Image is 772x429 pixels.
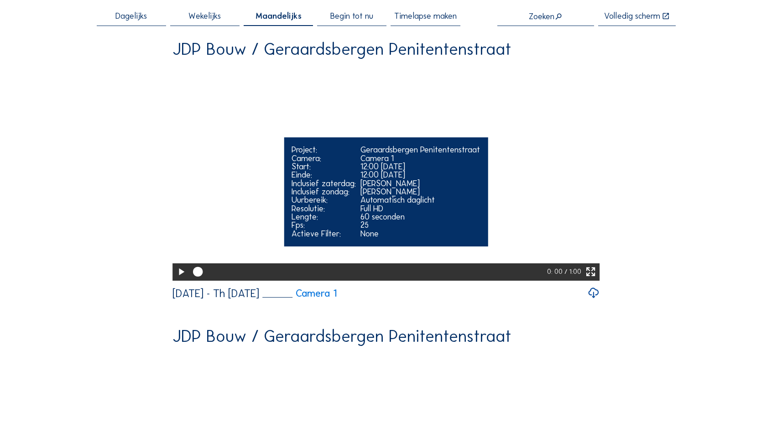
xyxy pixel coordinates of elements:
div: Uurbereik: [292,196,356,204]
div: None [360,230,480,238]
div: JDP Bouw / Geraardsbergen Penitentenstraat [172,41,511,58]
div: Camera 1 [360,154,480,162]
div: Actieve Filter: [292,230,356,238]
span: Maandelijks [256,12,302,20]
div: 60 seconden [360,213,480,221]
div: 0: 00 [547,263,564,281]
span: Dagelijks [115,12,147,20]
span: Wekelijks [188,12,221,20]
div: Inclusief zondag: [292,188,356,196]
div: Project: [292,146,356,154]
div: [PERSON_NAME] [360,179,480,188]
div: [PERSON_NAME] [360,188,480,196]
div: Lengte: [292,213,356,221]
div: Fps: [292,221,356,229]
div: 12:00 [DATE] [360,171,480,179]
div: Camera: [292,154,356,162]
div: 25 [360,221,480,229]
div: Einde: [292,171,356,179]
div: Full HD [360,204,480,213]
a: Camera 1 [262,288,337,298]
div: Automatisch daglicht [360,196,480,204]
div: Volledig scherm [604,12,660,21]
div: 12:00 [DATE] [360,162,480,171]
div: Resolutie: [292,204,356,213]
span: Timelapse maken [394,12,457,20]
div: Inclusief zaterdag: [292,179,356,188]
div: [DATE] - Th [DATE] [172,288,259,299]
span: Begin tot nu [330,12,373,20]
div: Start: [292,162,356,171]
div: JDP Bouw / Geraardsbergen Penitentenstraat [172,328,511,345]
div: Geraardsbergen Penitentenstraat [360,146,480,154]
div: / 1:00 [564,263,581,281]
video: Your browser does not support the video tag. [172,66,600,279]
